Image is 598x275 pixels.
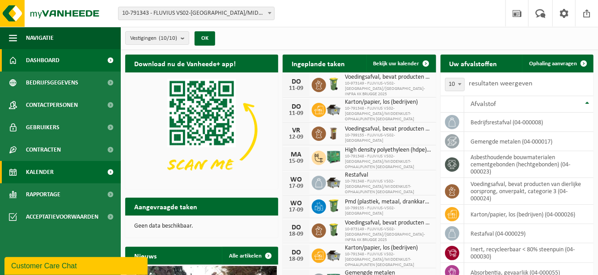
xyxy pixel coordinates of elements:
[26,27,54,49] span: Navigatie
[287,103,305,110] div: DO
[195,31,215,46] button: OK
[464,178,594,205] td: voedingsafval, bevat producten van dierlijke oorsprong, onverpakt, categorie 3 (04-000024)
[222,247,277,265] a: Alle artikelen
[287,224,305,231] div: DO
[26,94,78,116] span: Contactpersonen
[287,85,305,92] div: 11-09
[373,61,420,67] span: Bekijk uw kalender
[345,74,431,81] span: Voedingsafval, bevat producten van dierlijke oorsprong, onverpakt, categorie 3
[26,72,78,94] span: Bedrijfsgegevens
[326,149,341,165] img: PB-HB-1400-HPE-GN-01
[326,174,341,190] img: WB-5000-GAL-GY-01
[287,78,305,85] div: DO
[345,99,431,106] span: Karton/papier, los (bedrijven)
[471,101,496,108] span: Afvalstof
[26,183,60,206] span: Rapportage
[26,116,59,139] span: Gebruikers
[464,132,594,151] td: gemengde metalen (04-000017)
[287,158,305,165] div: 15-09
[287,183,305,190] div: 17-09
[345,81,431,97] span: 10-973149 - FLUVIUS-VS02-[GEOGRAPHIC_DATA]/[GEOGRAPHIC_DATA]-INFRA KK BRUGGE 2025
[345,206,431,216] span: 10-799155 - FLUVIUS-VS02-[GEOGRAPHIC_DATA]
[326,247,341,262] img: WB-5000-GAL-GY-01
[345,126,431,133] span: Voedingsafval, bevat producten van dierlijke oorsprong, onverpakt, categorie 3
[326,76,341,92] img: WB-0140-HPE-GN-50
[125,198,206,215] h2: Aangevraagde taken
[345,147,431,154] span: High density polyethyleen (hdpe) gekleurd
[326,102,341,117] img: WB-5000-GAL-GY-01
[326,198,341,213] img: WB-0240-HPE-GN-50
[134,223,269,229] p: Geen data beschikbaar.
[287,110,305,117] div: 11-09
[326,222,341,237] img: WB-0140-HPE-GN-50
[464,151,594,178] td: asbesthoudende bouwmaterialen cementgebonden (hechtgebonden) (04-000023)
[287,249,305,256] div: DO
[26,49,59,72] span: Dashboard
[159,35,177,41] count: (10/10)
[445,78,464,91] span: 10
[287,200,305,207] div: WO
[26,206,98,228] span: Acceptatievoorwaarden
[522,55,593,72] a: Ophaling aanvragen
[287,151,305,158] div: MA
[287,176,305,183] div: WO
[287,231,305,237] div: 18-09
[130,32,177,45] span: Vestigingen
[287,127,305,134] div: VR
[366,55,435,72] a: Bekijk uw kalender
[283,55,354,72] h2: Ingeplande taken
[441,55,506,72] h2: Uw afvalstoffen
[345,133,431,144] span: 10-799155 - FLUVIUS-VS02-[GEOGRAPHIC_DATA]
[345,227,431,243] span: 10-973149 - FLUVIUS-VS02-[GEOGRAPHIC_DATA]/[GEOGRAPHIC_DATA]-INFRA KK BRUGGE 2025
[464,113,594,132] td: bedrijfsrestafval (04-000008)
[125,247,165,264] h2: Nieuws
[345,245,431,252] span: Karton/papier, los (bedrijven)
[125,31,189,45] button: Vestigingen(10/10)
[345,199,431,206] span: Pmd (plastiek, metaal, drankkartons) (bedrijven)
[119,7,274,20] span: 10-791343 - FLUVIUS VS02-BRUGGE/MIDDENKUST
[125,55,245,72] h2: Download nu de Vanheede+ app!
[345,252,431,268] span: 10-791348 - FLUVIUS VS02-[GEOGRAPHIC_DATA]/MIDDENKUST-OPHAALPUNTEN [GEOGRAPHIC_DATA]
[464,205,594,224] td: karton/papier, los (bedrijven) (04-000026)
[26,139,61,161] span: Contracten
[345,220,431,227] span: Voedingsafval, bevat producten van dierlijke oorsprong, onverpakt, categorie 3
[118,7,275,20] span: 10-791343 - FLUVIUS VS02-BRUGGE/MIDDENKUST
[345,172,431,179] span: Restafval
[464,224,594,243] td: restafval (04-000029)
[26,161,54,183] span: Kalender
[345,179,431,195] span: 10-791348 - FLUVIUS VS02-[GEOGRAPHIC_DATA]/MIDDENKUST-OPHAALPUNTEN [GEOGRAPHIC_DATA]
[345,106,431,122] span: 10-791348 - FLUVIUS VS02-[GEOGRAPHIC_DATA]/MIDDENKUST-OPHAALPUNTEN [GEOGRAPHIC_DATA]
[345,154,431,170] span: 10-791348 - FLUVIUS VS02-[GEOGRAPHIC_DATA]/MIDDENKUST-OPHAALPUNTEN [GEOGRAPHIC_DATA]
[4,255,149,275] iframe: chat widget
[464,243,594,263] td: inert, recycleerbaar < 80% steenpuin (04-000030)
[287,134,305,140] div: 12-09
[287,256,305,262] div: 18-09
[469,80,533,87] label: resultaten weergeven
[326,125,341,140] img: WB-0140-HPE-BN-01
[125,72,278,187] img: Download de VHEPlus App
[529,61,577,67] span: Ophaling aanvragen
[287,207,305,213] div: 17-09
[445,78,465,91] span: 10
